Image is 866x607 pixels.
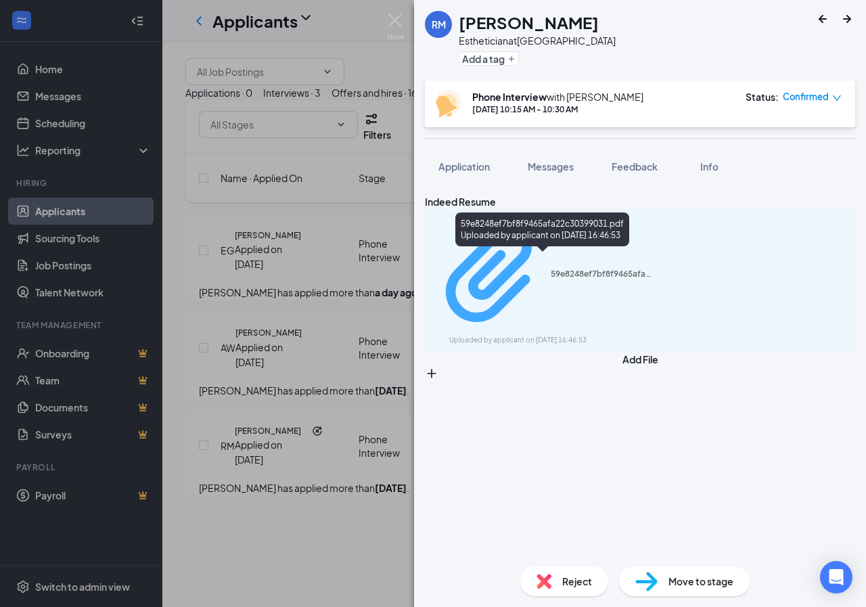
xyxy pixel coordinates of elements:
div: [DATE] 10:15 AM - 10:30 AM [472,104,643,115]
b: Phone Interview [472,91,547,103]
a: Paperclip59e8248ef7bf8f9465afa22c30399031.pdfUploaded by applicant on [DATE] 16:46:53 [433,215,652,346]
span: Reject [562,574,592,589]
span: Feedback [612,160,658,173]
svg: ArrowLeftNew [815,11,831,27]
h1: [PERSON_NAME] [459,11,599,34]
span: Move to stage [668,574,733,589]
div: RM [432,18,446,31]
div: Uploaded by applicant on [DATE] 16:46:53 [449,335,652,346]
svg: Paperclip [433,215,551,333]
div: 59e8248ef7bf8f9465afa22c30399031.pdf [551,269,652,279]
span: Confirmed [783,90,829,104]
span: Info [700,160,719,173]
svg: Plus [425,367,438,380]
div: 59e8248ef7bf8f9465afa22c30399031.pdf Uploaded by applicant on [DATE] 16:46:53 [455,212,629,246]
button: Add FilePlus [425,352,855,380]
span: Application [438,160,490,173]
div: Status : [746,90,779,104]
div: Esthetician at [GEOGRAPHIC_DATA] [459,34,616,47]
span: down [832,93,842,103]
button: PlusAdd a tag [459,51,519,66]
div: Open Intercom Messenger [820,561,852,593]
span: Messages [528,160,574,173]
svg: Plus [507,55,516,63]
svg: ArrowRight [839,11,855,27]
div: with [PERSON_NAME] [472,90,643,104]
div: Indeed Resume [425,194,855,209]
